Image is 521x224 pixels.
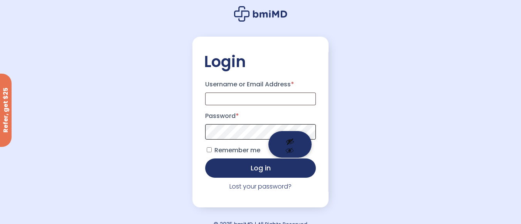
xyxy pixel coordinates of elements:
label: Username or Email Address [205,78,316,91]
button: Show password [268,131,312,158]
input: Remember me [207,147,212,152]
h2: Login [204,52,317,71]
span: Remember me [214,146,260,155]
button: Log in [205,158,316,178]
a: Lost your password? [229,182,292,191]
label: Password [205,110,316,122]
